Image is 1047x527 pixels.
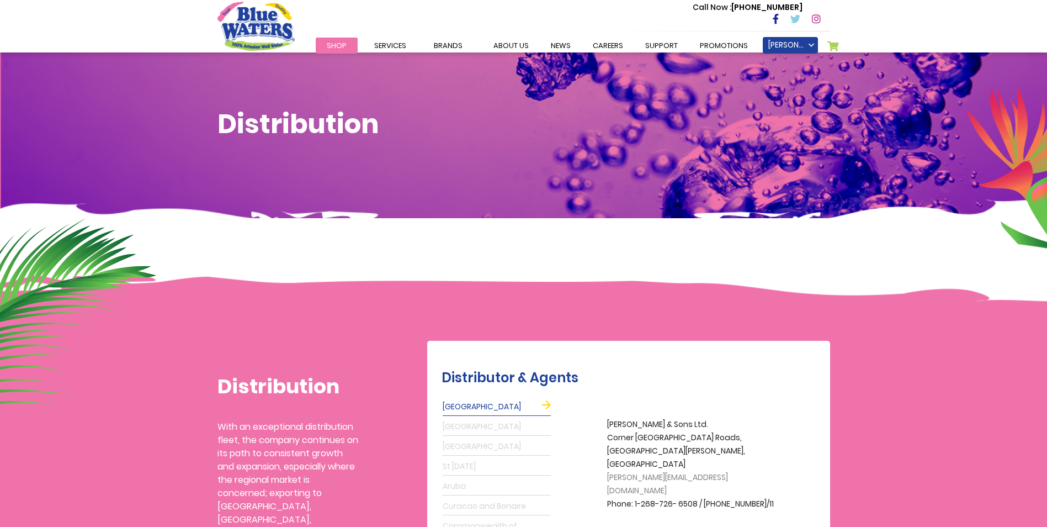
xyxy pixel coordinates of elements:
span: Call Now : [693,2,731,13]
h1: Distribution [217,108,830,140]
span: Shop [327,40,347,51]
h2: Distributor & Agents [442,370,825,386]
span: Services [374,40,406,51]
a: News [540,38,582,54]
a: support [634,38,689,54]
span: [PERSON_NAME][EMAIL_ADDRESS][DOMAIN_NAME] [607,472,728,496]
a: [GEOGRAPHIC_DATA] [443,438,551,456]
a: Curacao and Bonaire [443,498,551,515]
a: Promotions [689,38,759,54]
h1: Distribution [217,375,358,398]
a: [GEOGRAPHIC_DATA] [443,398,551,416]
a: [GEOGRAPHIC_DATA] [443,418,551,436]
a: [PERSON_NAME] [763,37,818,54]
p: [PHONE_NUMBER] [693,2,802,13]
a: St [DATE] [443,458,551,476]
p: [PERSON_NAME] & Sons Ltd. Corner [GEOGRAPHIC_DATA] Roads, [GEOGRAPHIC_DATA][PERSON_NAME], [GEOGRA... [607,418,784,511]
a: Aruba [443,478,551,496]
a: about us [482,38,540,54]
a: store logo [217,2,295,50]
span: Brands [434,40,463,51]
a: careers [582,38,634,54]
